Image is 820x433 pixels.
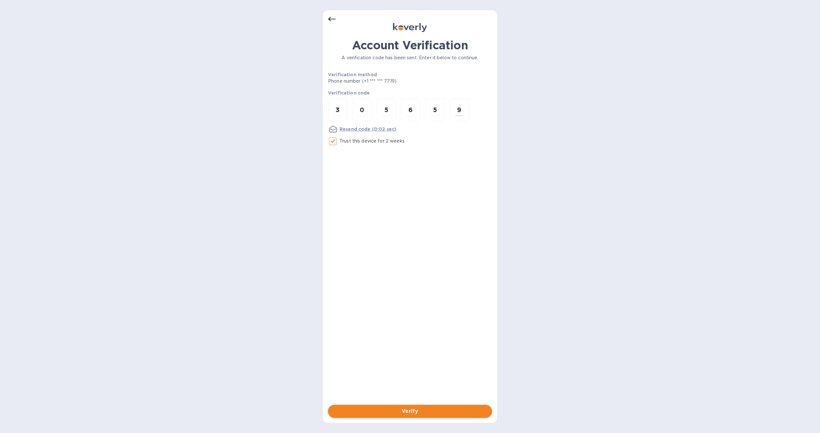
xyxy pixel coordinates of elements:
[333,407,487,415] span: Verify
[328,38,492,52] h1: Account Verification
[328,54,492,61] p: A verification code has been sent. Enter it below to continue.
[328,90,492,96] p: Verification code
[328,405,492,418] button: Verify
[328,78,446,85] p: Phone number (+1 *** *** 7719)
[340,138,405,144] p: Trust this device for 2 weeks
[328,72,377,77] b: Verification method
[340,127,396,132] u: Resend code (0:02 sec)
